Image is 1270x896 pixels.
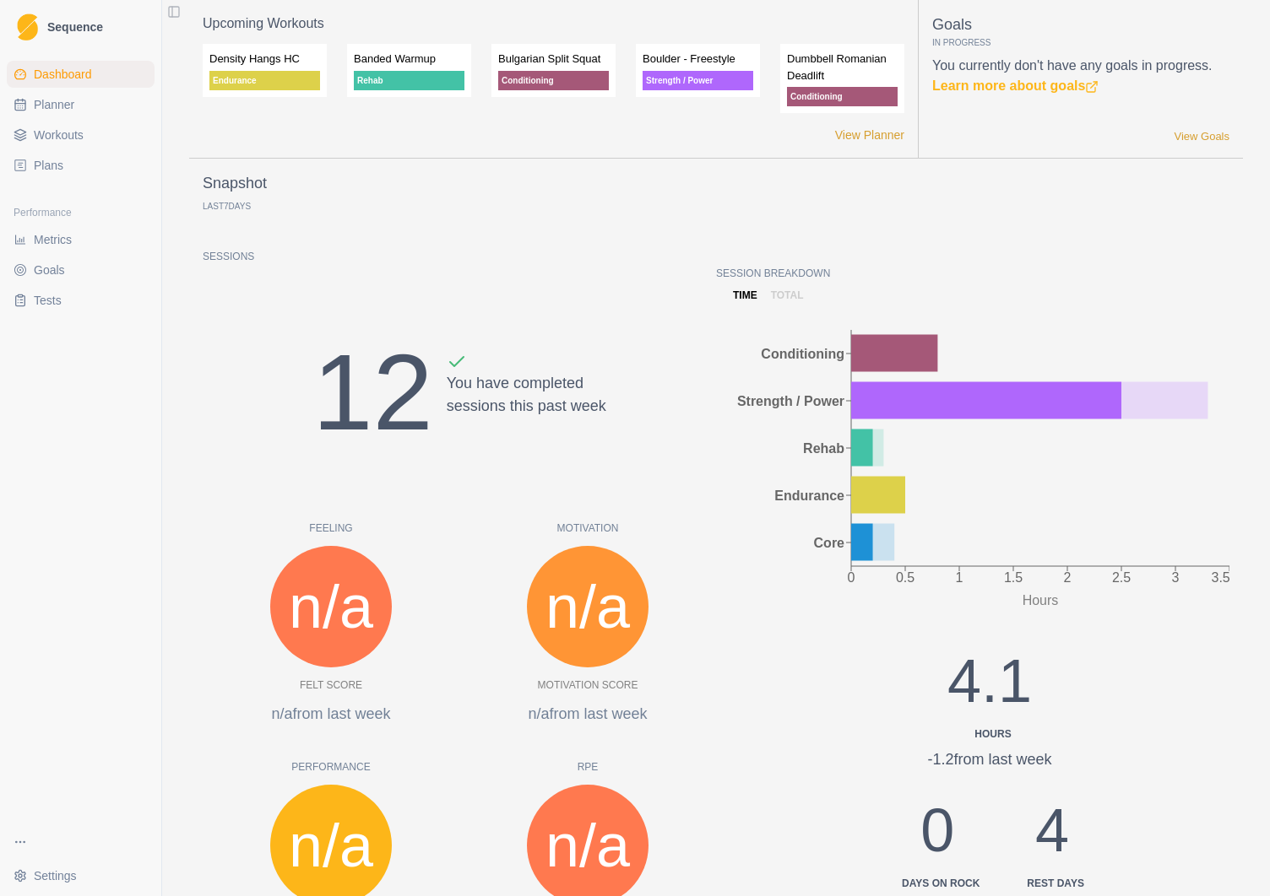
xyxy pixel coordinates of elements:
p: Goals [932,13,1229,36]
span: 7 [224,202,229,211]
tspan: 1 [956,570,963,585]
span: Plans [34,157,63,174]
p: n/a from last week [459,703,716,726]
span: n/a [545,561,630,652]
p: Dumbbell Romanian Deadlift [787,51,898,84]
a: Tests [7,287,155,314]
p: time [733,288,757,303]
div: 4 [1020,785,1084,891]
a: Goals [7,256,155,283]
p: Last Days [203,202,251,211]
p: Bulgarian Split Squat [498,51,609,67]
tspan: 3.5 [1212,570,1230,585]
tspan: 2 [1064,570,1072,585]
span: Dashboard [34,66,92,83]
div: Hours [882,726,1104,742]
div: Rest days [1027,876,1084,891]
p: Felt Score [300,677,362,693]
a: Learn more about goals [932,78,1099,93]
p: Endurance [209,71,320,90]
p: Strength / Power [643,71,753,90]
img: Logo [17,13,38,41]
p: You currently don't have any goals in progress. [932,56,1229,96]
div: You have completed sessions this past week [447,352,606,473]
a: Workouts [7,121,155,148]
p: total [771,288,804,303]
p: Conditioning [498,71,609,90]
p: Session Breakdown [716,266,1229,281]
p: n/a from last week [203,703,459,726]
p: Performance [203,759,459,775]
a: View Planner [835,127,904,144]
tspan: 1.5 [1004,570,1023,585]
p: Motivation [459,521,716,536]
p: Boulder - Freestyle [643,51,753,67]
div: Performance [7,199,155,226]
tspan: Hours [1023,593,1059,607]
tspan: Core [814,536,845,550]
p: Rehab [354,71,464,90]
tspan: Conditioning [761,347,844,361]
p: Upcoming Workouts [203,13,904,34]
span: n/a [545,800,630,891]
span: n/a [289,561,373,652]
a: Planner [7,91,155,118]
p: Conditioning [787,87,898,106]
span: Workouts [34,127,84,143]
div: 0 [895,785,980,891]
span: Goals [34,262,65,278]
a: LogoSequence [7,7,155,47]
tspan: 0 [848,570,855,585]
div: 4.1 [875,635,1104,742]
p: Feeling [203,521,459,536]
div: Days on Rock [902,876,980,891]
p: Sessions [203,249,716,264]
span: Tests [34,292,62,309]
a: View Goals [1174,128,1229,145]
p: RPE [459,759,716,775]
tspan: 0.5 [896,570,915,585]
tspan: 3 [1172,570,1180,585]
span: Sequence [47,21,103,33]
tspan: Strength / Power [737,394,844,408]
span: Metrics [34,231,72,248]
p: Snapshot [203,172,267,195]
a: Plans [7,152,155,179]
p: Banded Warmup [354,51,464,67]
span: Planner [34,96,74,113]
tspan: Rehab [803,441,844,456]
p: Density Hangs HC [209,51,320,67]
tspan: 2.5 [1112,570,1131,585]
p: Motivation Score [538,677,638,693]
div: 12 [312,311,432,473]
button: Settings [7,862,155,889]
div: -1.2 from last week [875,748,1104,771]
p: In Progress [932,36,1229,49]
span: n/a [289,800,373,891]
tspan: Endurance [774,488,844,503]
a: Dashboard [7,61,155,88]
a: Metrics [7,226,155,253]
